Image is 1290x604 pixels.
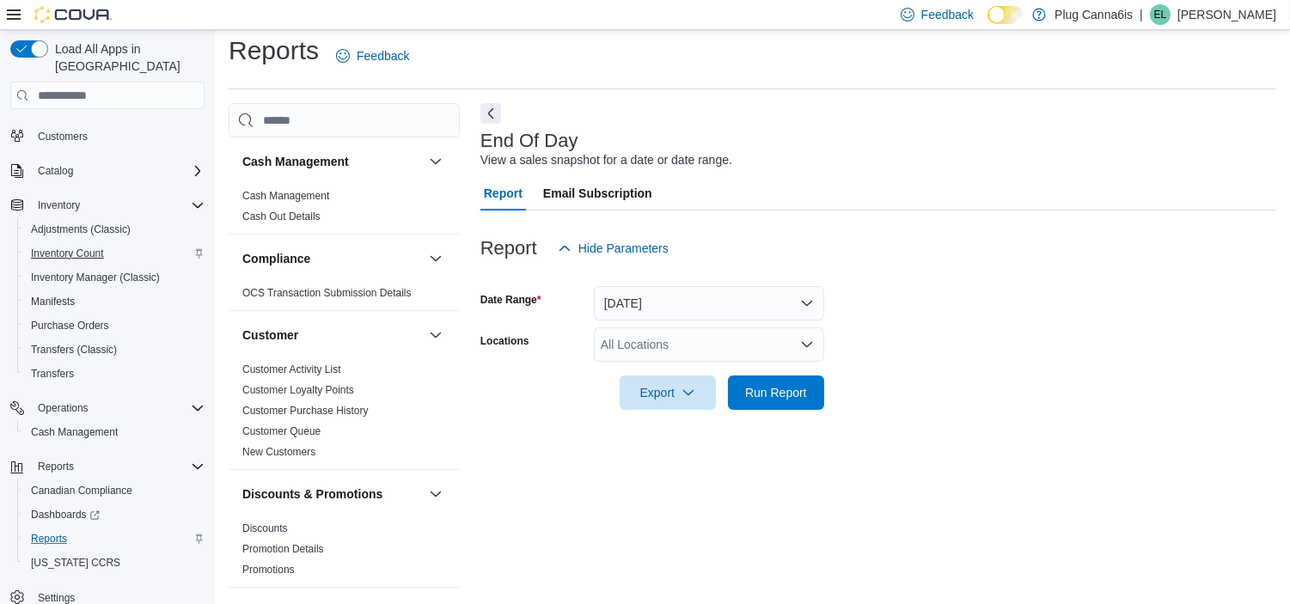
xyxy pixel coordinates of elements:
[3,455,211,479] button: Reports
[425,248,446,269] button: Compliance
[31,456,81,477] button: Reports
[3,123,211,148] button: Customers
[543,176,652,210] span: Email Subscription
[242,363,341,375] a: Customer Activity List
[242,522,288,535] span: Discounts
[480,293,541,307] label: Date Range
[38,198,80,212] span: Inventory
[594,286,824,320] button: [DATE]
[242,287,412,299] a: OCS Transaction Submission Details
[17,551,211,575] button: [US_STATE] CCRS
[480,131,578,151] h3: End Of Day
[24,528,205,549] span: Reports
[1154,4,1167,25] span: EL
[425,484,446,504] button: Discounts & Promotions
[3,396,211,420] button: Operations
[38,130,88,143] span: Customers
[242,190,329,202] a: Cash Management
[242,210,321,223] a: Cash Out Details
[242,425,321,437] a: Customer Queue
[31,508,100,522] span: Dashboards
[242,326,422,344] button: Customer
[31,556,120,570] span: [US_STATE] CCRS
[24,339,124,360] a: Transfers (Classic)
[31,247,104,260] span: Inventory Count
[24,243,111,264] a: Inventory Count
[31,398,205,418] span: Operations
[484,176,523,210] span: Report
[24,480,205,501] span: Canadian Compliance
[31,161,80,181] button: Catalog
[24,422,205,442] span: Cash Management
[31,343,117,357] span: Transfers (Classic)
[24,363,205,384] span: Transfers
[24,315,116,336] a: Purchase Orders
[31,319,109,333] span: Purchase Orders
[17,338,211,362] button: Transfers (Classic)
[242,542,324,556] span: Promotion Details
[242,363,341,376] span: Customer Activity List
[24,339,205,360] span: Transfers (Classic)
[31,126,95,147] a: Customers
[329,39,416,73] a: Feedback
[242,153,349,170] h3: Cash Management
[242,153,422,170] button: Cash Management
[242,522,288,534] a: Discounts
[31,532,67,546] span: Reports
[1150,4,1171,25] div: Emil Lebar
[578,240,669,257] span: Hide Parameters
[229,359,460,469] div: Customer
[229,34,319,68] h1: Reports
[38,164,73,178] span: Catalog
[24,219,138,240] a: Adjustments (Classic)
[242,485,382,503] h3: Discounts & Promotions
[229,283,460,310] div: Compliance
[24,552,127,573] a: [US_STATE] CCRS
[17,527,211,551] button: Reports
[551,231,676,265] button: Hide Parameters
[987,24,988,25] span: Dark Mode
[38,401,89,415] span: Operations
[24,528,74,549] a: Reports
[242,424,321,438] span: Customer Queue
[31,223,131,236] span: Adjustments (Classic)
[480,151,732,169] div: View a sales snapshot for a date or date range.
[745,384,807,401] span: Run Report
[242,563,295,577] span: Promotions
[17,241,211,265] button: Inventory Count
[31,398,95,418] button: Operations
[24,243,205,264] span: Inventory Count
[921,6,974,23] span: Feedback
[34,6,112,23] img: Cova
[3,193,211,217] button: Inventory
[24,267,205,288] span: Inventory Manager (Classic)
[242,286,412,300] span: OCS Transaction Submission Details
[24,291,82,312] a: Manifests
[31,484,132,497] span: Canadian Compliance
[480,334,529,348] label: Locations
[242,326,298,344] h3: Customer
[17,265,211,290] button: Inventory Manager (Classic)
[242,189,329,203] span: Cash Management
[242,383,354,397] span: Customer Loyalty Points
[31,125,205,146] span: Customers
[229,518,460,587] div: Discounts & Promotions
[620,375,716,410] button: Export
[242,445,315,459] span: New Customers
[24,363,81,384] a: Transfers
[31,367,74,381] span: Transfers
[242,250,422,267] button: Compliance
[425,151,446,172] button: Cash Management
[24,480,139,501] a: Canadian Compliance
[24,504,107,525] a: Dashboards
[630,375,706,410] span: Export
[31,456,205,477] span: Reports
[31,425,118,439] span: Cash Management
[17,290,211,314] button: Manifests
[357,47,409,64] span: Feedback
[31,195,205,216] span: Inventory
[242,405,369,417] a: Customer Purchase History
[24,267,167,288] a: Inventory Manager (Classic)
[987,6,1024,24] input: Dark Mode
[24,315,205,336] span: Purchase Orders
